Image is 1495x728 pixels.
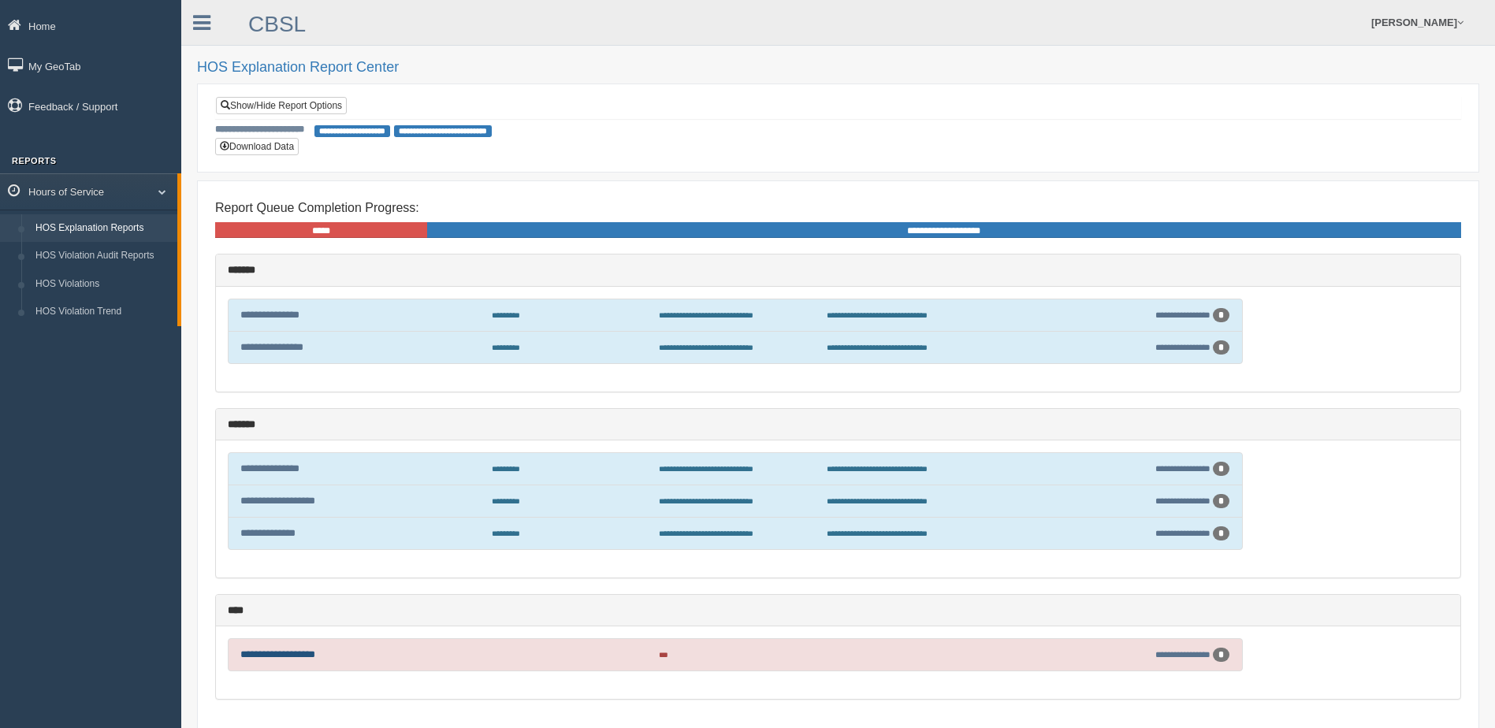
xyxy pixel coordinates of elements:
a: Show/Hide Report Options [216,97,347,114]
h2: HOS Explanation Report Center [197,60,1479,76]
button: Download Data [215,138,299,155]
h4: Report Queue Completion Progress: [215,201,1461,215]
a: CBSL [248,12,306,36]
a: HOS Explanation Reports [28,214,177,243]
a: HOS Violation Trend [28,298,177,326]
a: HOS Violation Audit Reports [28,242,177,270]
a: HOS Violations [28,270,177,299]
